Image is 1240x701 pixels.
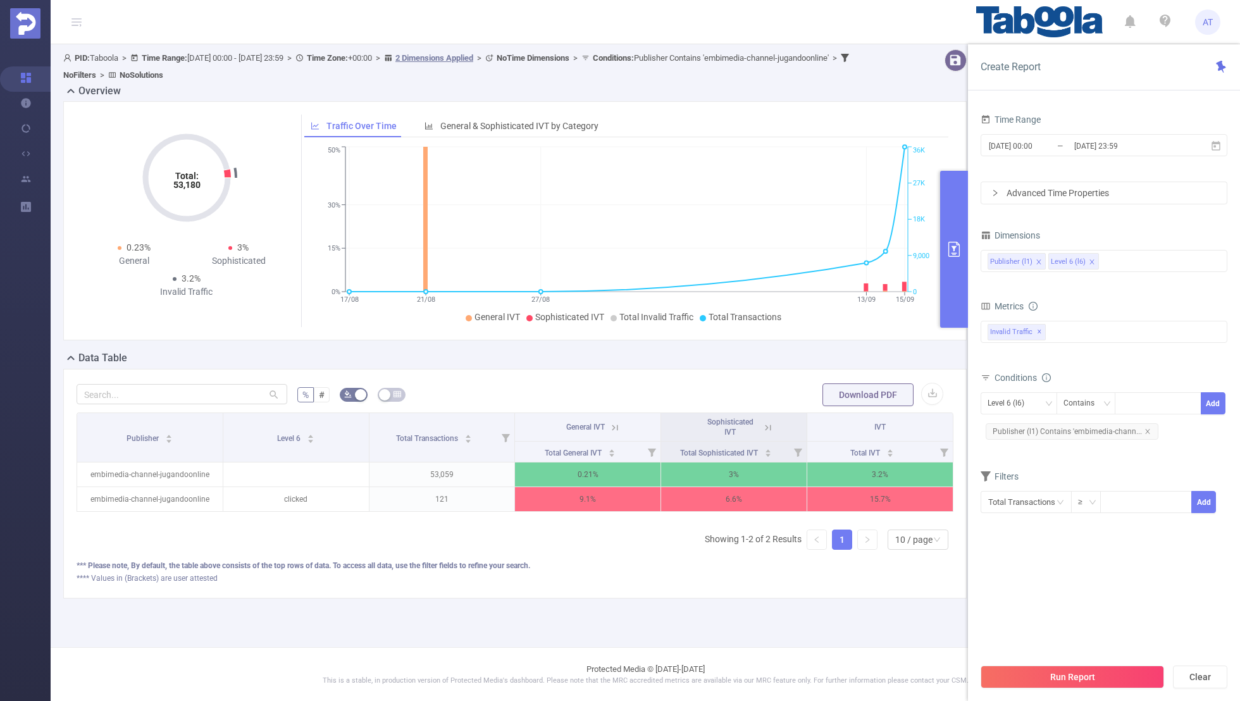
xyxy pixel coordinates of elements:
[913,252,929,260] tspan: 9,000
[661,487,807,511] p: 6.6%
[319,390,325,400] span: #
[1042,373,1051,382] i: icon: info-circle
[394,390,401,398] i: icon: table
[807,462,953,487] p: 3.2%
[1103,400,1111,409] i: icon: down
[1029,302,1038,311] i: icon: info-circle
[988,393,1033,414] div: Level 6 (l6)
[77,573,953,584] div: **** Values in (Brackets) are user attested
[991,189,999,197] i: icon: right
[1036,259,1042,266] i: icon: close
[1201,392,1225,414] button: Add
[1089,259,1095,266] i: icon: close
[63,54,75,62] i: icon: user
[995,373,1051,383] span: Conditions
[988,324,1046,340] span: Invalid Traffic
[307,438,314,442] i: icon: caret-down
[173,180,200,190] tspan: 53,180
[935,442,953,462] i: Filter menu
[307,433,314,437] i: icon: caret-up
[789,442,807,462] i: Filter menu
[416,295,435,304] tspan: 21/08
[223,487,369,511] p: clicked
[464,438,471,442] i: icon: caret-down
[886,447,893,451] i: icon: caret-up
[1063,393,1103,414] div: Contains
[134,285,239,299] div: Invalid Traffic
[332,288,340,296] tspan: 0%
[643,442,660,462] i: Filter menu
[988,253,1046,270] li: Publisher (l1)
[283,53,295,63] span: >
[545,449,604,457] span: Total General IVT
[807,530,827,550] li: Previous Page
[307,53,348,63] b: Time Zone:
[473,53,485,63] span: >
[566,423,605,431] span: General IVT
[77,487,223,511] p: embimedia-channel-jugandoonline
[608,452,615,456] i: icon: caret-down
[1037,325,1042,340] span: ✕
[182,273,201,283] span: 3.2%
[82,254,187,268] div: General
[187,254,292,268] div: Sophisticated
[96,70,108,80] span: >
[344,390,352,398] i: icon: bg-colors
[990,254,1032,270] div: Publisher (l1)
[340,295,358,304] tspan: 17/08
[981,471,1019,481] span: Filters
[886,447,894,455] div: Sort
[120,70,163,80] b: No Solutions
[895,295,914,304] tspan: 15/09
[1045,400,1053,409] i: icon: down
[307,433,314,440] div: Sort
[497,53,569,63] b: No Time Dimensions
[63,53,852,80] span: Taboola [DATE] 00:00 - [DATE] 23:59 +00:00
[593,53,634,63] b: Conditions :
[981,182,1227,204] div: icon: rightAdvanced Time Properties
[1078,492,1091,512] div: ≥
[328,244,340,252] tspan: 15%
[118,53,130,63] span: >
[326,121,397,131] span: Traffic Over Time
[913,147,925,155] tspan: 36K
[1051,254,1086,270] div: Level 6 (l6)
[311,121,319,130] i: icon: line-chart
[75,53,90,63] b: PID:
[497,413,514,462] i: Filter menu
[515,462,660,487] p: 0.21%
[166,433,173,437] i: icon: caret-up
[63,70,96,80] b: No Filters
[535,312,604,322] span: Sophisticated IVT
[895,530,933,549] div: 10 / page
[857,530,877,550] li: Next Page
[1191,491,1216,513] button: Add
[850,449,882,457] span: Total IVT
[10,8,40,39] img: Protected Media
[981,230,1040,240] span: Dimensions
[1048,253,1099,270] li: Level 6 (l6)
[531,295,550,304] tspan: 27/08
[933,536,941,545] i: icon: down
[372,53,384,63] span: >
[474,312,520,322] span: General IVT
[822,383,914,406] button: Download PDF
[864,536,871,543] i: icon: right
[981,61,1041,73] span: Create Report
[981,115,1041,125] span: Time Range
[127,434,161,443] span: Publisher
[765,447,772,451] i: icon: caret-up
[913,216,925,224] tspan: 18K
[832,530,852,550] li: 1
[874,423,886,431] span: IVT
[1144,428,1151,435] i: icon: close
[593,53,829,63] span: Publisher Contains 'embimedia-channel-jugandoonline'
[302,390,309,400] span: %
[237,242,249,252] span: 3%
[569,53,581,63] span: >
[142,53,187,63] b: Time Range:
[1073,137,1175,154] input: End date
[680,449,760,457] span: Total Sophisticated IVT
[464,433,472,440] div: Sort
[369,462,515,487] p: 53,059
